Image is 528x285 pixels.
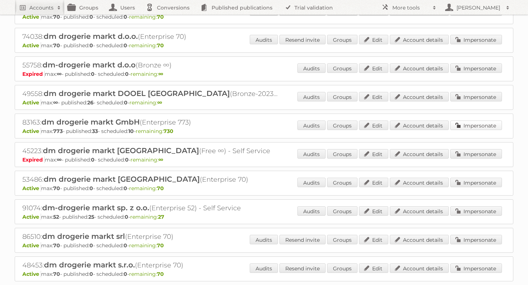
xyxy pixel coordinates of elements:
h2: 91074: (Enterprise 52) - Self Service [22,203,279,213]
a: Edit [359,92,388,101]
a: Impersonate [450,35,502,44]
strong: 773 [53,128,63,134]
a: Groups [327,35,357,44]
strong: ∞ [57,71,62,77]
span: dm drogerie markt d.o.o. [44,32,138,41]
a: Edit [359,121,388,130]
strong: 70 [53,242,60,249]
p: max: - published: - scheduled: - [22,214,506,220]
strong: 0 [89,14,93,20]
a: Groups [327,235,357,244]
strong: 0 [125,71,129,77]
a: Audits [297,121,326,130]
strong: 52 [53,214,59,220]
strong: 25 [88,214,94,220]
a: Audits [297,206,326,216]
strong: 0 [124,99,128,106]
a: Edit [359,178,388,187]
strong: ∞ [157,99,162,106]
strong: ∞ [158,71,163,77]
span: Active [22,128,41,134]
strong: 70 [157,271,164,277]
strong: 0 [124,271,127,277]
p: max: - published: - scheduled: - [22,14,506,20]
span: remaining: [131,156,163,163]
a: Impersonate [450,178,502,187]
span: Active [22,214,41,220]
strong: 0 [124,42,127,49]
a: Groups [327,178,357,187]
span: remaining: [129,42,164,49]
h2: More tools [392,4,429,11]
span: Expired [22,71,45,77]
strong: 0 [124,185,127,192]
strong: ∞ [53,99,58,106]
strong: 70 [157,242,164,249]
strong: 33 [92,128,98,134]
p: max: - published: - scheduled: - [22,71,506,77]
a: Account details [390,178,449,187]
strong: ∞ [57,156,62,163]
a: Account details [390,235,449,244]
h2: 55758: (Bronze ∞) [22,60,279,70]
a: Impersonate [450,206,502,216]
strong: 0 [89,42,93,49]
strong: 0 [91,156,95,163]
a: Impersonate [450,121,502,130]
a: Edit [359,235,388,244]
strong: 70 [53,14,60,20]
strong: 0 [89,185,93,192]
a: Audits [297,178,326,187]
span: Active [22,14,41,20]
strong: 0 [125,214,128,220]
a: Groups [327,206,357,216]
p: max: - published: - scheduled: - [22,99,506,106]
a: Impersonate [450,235,502,244]
span: dm-drogerie markt sp. z o.o. [42,203,149,212]
strong: 0 [91,71,95,77]
a: Groups [327,263,357,273]
a: Account details [390,63,449,73]
p: max: - published: - scheduled: - [22,128,506,134]
a: Groups [327,121,357,130]
strong: 70 [157,14,164,20]
span: remaining: [129,271,164,277]
a: Resend invite [279,35,326,44]
span: dm drogerie markt srl [42,232,125,241]
a: Audits [250,235,278,244]
strong: 70 [157,42,164,49]
a: Edit [359,63,388,73]
p: max: - published: - scheduled: - [22,156,506,163]
h2: 83163: (Enterprise 773) [22,118,279,127]
span: dm drogerie markt [GEOGRAPHIC_DATA] [44,175,200,184]
a: Audits [297,92,326,101]
a: Edit [359,35,388,44]
span: remaining: [129,242,164,249]
a: Groups [327,92,357,101]
strong: 0 [125,156,129,163]
span: dm drogerie markt [GEOGRAPHIC_DATA] [43,146,199,155]
strong: 27 [158,214,164,220]
strong: 0 [124,14,127,20]
span: remaining: [129,99,162,106]
strong: 0 [124,242,127,249]
strong: 70 [53,42,60,49]
h2: 74038: (Enterprise 70) [22,32,279,41]
a: Audits [250,35,278,44]
span: Active [22,99,41,106]
span: Active [22,185,41,192]
a: Groups [327,149,357,159]
a: Account details [390,35,449,44]
a: Edit [359,149,388,159]
h2: 86510: (Enterprise 70) [22,232,279,241]
strong: 730 [164,128,173,134]
span: dm drogerie markt GmbH [41,118,140,126]
strong: ∞ [158,156,163,163]
a: Impersonate [450,63,502,73]
a: Account details [390,121,449,130]
a: Resend invite [279,235,326,244]
a: Account details [390,92,449,101]
span: remaining: [131,71,163,77]
a: Impersonate [450,149,502,159]
a: Resend invite [279,263,326,273]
